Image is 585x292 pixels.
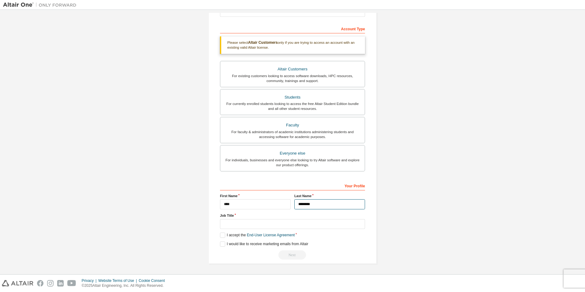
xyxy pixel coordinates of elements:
div: Read and acccept EULA to continue [220,250,365,260]
img: youtube.svg [67,280,76,286]
p: © 2025 Altair Engineering, Inc. All Rights Reserved. [82,283,169,288]
div: Students [224,93,361,102]
div: For individuals, businesses and everyone else looking to try Altair software and explore our prod... [224,158,361,167]
div: Cookie Consent [139,278,168,283]
label: I would like to receive marketing emails from Altair [220,241,308,247]
label: Job Title [220,213,365,218]
div: Please select only if you are trying to access an account with an existing valid Altair license. [220,36,365,54]
img: linkedin.svg [57,280,64,286]
img: Altair One [3,2,80,8]
div: For faculty & administrators of academic institutions administering students and accessing softwa... [224,129,361,139]
img: instagram.svg [47,280,54,286]
label: First Name [220,193,291,198]
label: Last Name [294,193,365,198]
label: I accept the [220,233,295,238]
div: Account Type [220,24,365,33]
img: altair_logo.svg [2,280,33,286]
b: Altair Customers [248,40,278,45]
div: Faculty [224,121,361,129]
div: For currently enrolled students looking to access the free Altair Student Edition bundle and all ... [224,101,361,111]
div: Website Terms of Use [98,278,139,283]
img: facebook.svg [37,280,43,286]
div: Altair Customers [224,65,361,73]
div: Everyone else [224,149,361,158]
a: End-User License Agreement [247,233,295,237]
div: Your Profile [220,181,365,190]
div: For existing customers looking to access software downloads, HPC resources, community, trainings ... [224,73,361,83]
div: Privacy [82,278,98,283]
